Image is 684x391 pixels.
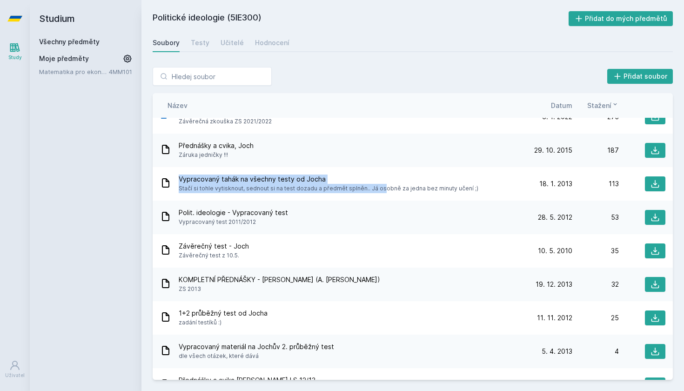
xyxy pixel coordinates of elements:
[153,11,569,26] h2: Politické ideologie (5IE300)
[551,101,572,110] button: Datum
[179,242,249,251] span: Závěrečný test - Joch
[39,67,109,76] a: Matematika pro ekonomy
[179,175,478,184] span: Vypracovaný tahák na všechny testy od Jocha
[572,246,619,256] div: 35
[191,34,209,52] a: Testy
[2,355,28,384] a: Uživatel
[179,275,380,284] span: KOMPLETNÍ PŘEDNÁŠKY - [PERSON_NAME] (A. [PERSON_NAME])
[542,347,572,356] span: 5. 4. 2013
[572,179,619,189] div: 113
[153,38,180,47] div: Soubory
[587,101,611,110] span: Stažení
[191,38,209,47] div: Testy
[179,309,268,318] span: 1+2 průběžný test od Jocha
[536,280,572,289] span: 19. 12. 2013
[168,101,188,110] button: Název
[538,246,572,256] span: 10. 5. 2010
[607,69,673,84] button: Přidat soubor
[572,347,619,356] div: 4
[534,146,572,155] span: 29. 10. 2015
[8,54,22,61] div: Study
[153,34,180,52] a: Soubory
[2,37,28,66] a: Study
[179,217,288,227] span: Vypracovaný test 2011/2012
[569,11,673,26] button: Přidat do mých předmětů
[179,342,334,351] span: Vypracovaný materiál na Jochův 2. průběžný test
[179,117,272,126] span: Závěrečná zkouška ZS 2021/2022
[179,351,334,361] span: dle všech otázek, které dává
[572,280,619,289] div: 32
[179,318,268,327] span: zadání testíků :)
[179,150,254,160] span: Záruka jedničky !!!
[179,376,441,385] span: Přednášky a cvika [PERSON_NAME] LS 12/13
[255,38,289,47] div: Hodnocení
[572,146,619,155] div: 187
[179,251,249,260] span: Závěrečný test z 10.5.
[539,179,572,189] span: 18. 1. 2013
[179,141,254,150] span: Přednášky a cvika, Joch
[179,284,380,294] span: ZS 2013
[538,213,572,222] span: 28. 5. 2012
[572,213,619,222] div: 53
[221,38,244,47] div: Učitelé
[537,313,572,323] span: 11. 11. 2012
[39,54,89,63] span: Moje předměty
[255,34,289,52] a: Hodnocení
[179,208,288,217] span: Polit. ideologie - Vypracovaný test
[153,67,272,86] input: Hledej soubor
[587,101,619,110] button: Stažení
[572,313,619,323] div: 25
[5,372,25,379] div: Uživatel
[179,184,478,193] span: Stačí si tohle vytisknout, sednout si na test dozadu a předmět splněn.. Já osobně za jedna bez mi...
[39,38,100,46] a: Všechny předměty
[109,68,132,75] a: 4MM101
[221,34,244,52] a: Učitelé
